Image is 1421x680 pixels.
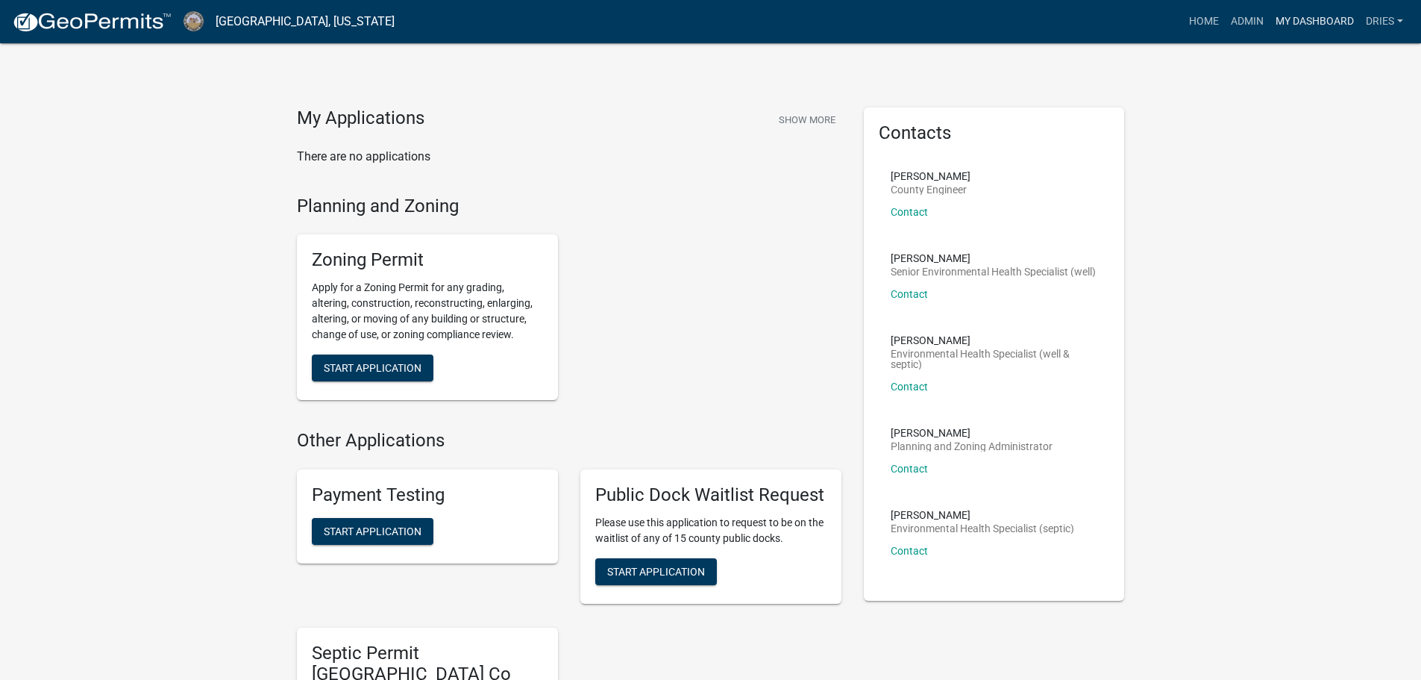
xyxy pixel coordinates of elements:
[312,280,543,343] p: Apply for a Zoning Permit for any grading, altering, construction, reconstructing, enlarging, alt...
[595,484,826,506] h5: Public Dock Waitlist Request
[216,9,395,34] a: [GEOGRAPHIC_DATA], [US_STATE]
[595,515,826,546] p: Please use this application to request to be on the waitlist of any of 15 county public docks.
[1225,7,1270,36] a: Admin
[324,362,421,374] span: Start Application
[773,107,841,132] button: Show More
[891,463,928,475] a: Contact
[312,249,543,271] h5: Zoning Permit
[297,148,841,166] p: There are no applications
[891,206,928,218] a: Contact
[607,565,705,577] span: Start Application
[297,196,841,217] h4: Planning and Zoning
[297,430,841,452] h4: Other Applications
[891,441,1053,452] p: Planning and Zoning Administrator
[1270,7,1360,36] a: My Dashboard
[891,428,1053,438] p: [PERSON_NAME]
[891,545,928,557] a: Contact
[891,510,1074,520] p: [PERSON_NAME]
[891,266,1096,277] p: Senior Environmental Health Specialist (well)
[891,171,970,181] p: [PERSON_NAME]
[312,355,433,381] button: Start Application
[891,335,1098,346] p: [PERSON_NAME]
[1183,7,1225,36] a: Home
[891,349,1098,369] p: Environmental Health Specialist (well & septic)
[891,523,1074,534] p: Environmental Health Specialist (septic)
[1360,7,1409,36] a: dries
[297,107,424,130] h4: My Applications
[879,122,1110,144] h5: Contacts
[891,381,928,393] a: Contact
[183,11,204,31] img: Cerro Gordo County, Iowa
[312,518,433,545] button: Start Application
[312,484,543,506] h5: Payment Testing
[891,184,970,195] p: County Engineer
[595,558,717,585] button: Start Application
[891,288,928,300] a: Contact
[324,525,421,537] span: Start Application
[891,253,1096,263] p: [PERSON_NAME]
